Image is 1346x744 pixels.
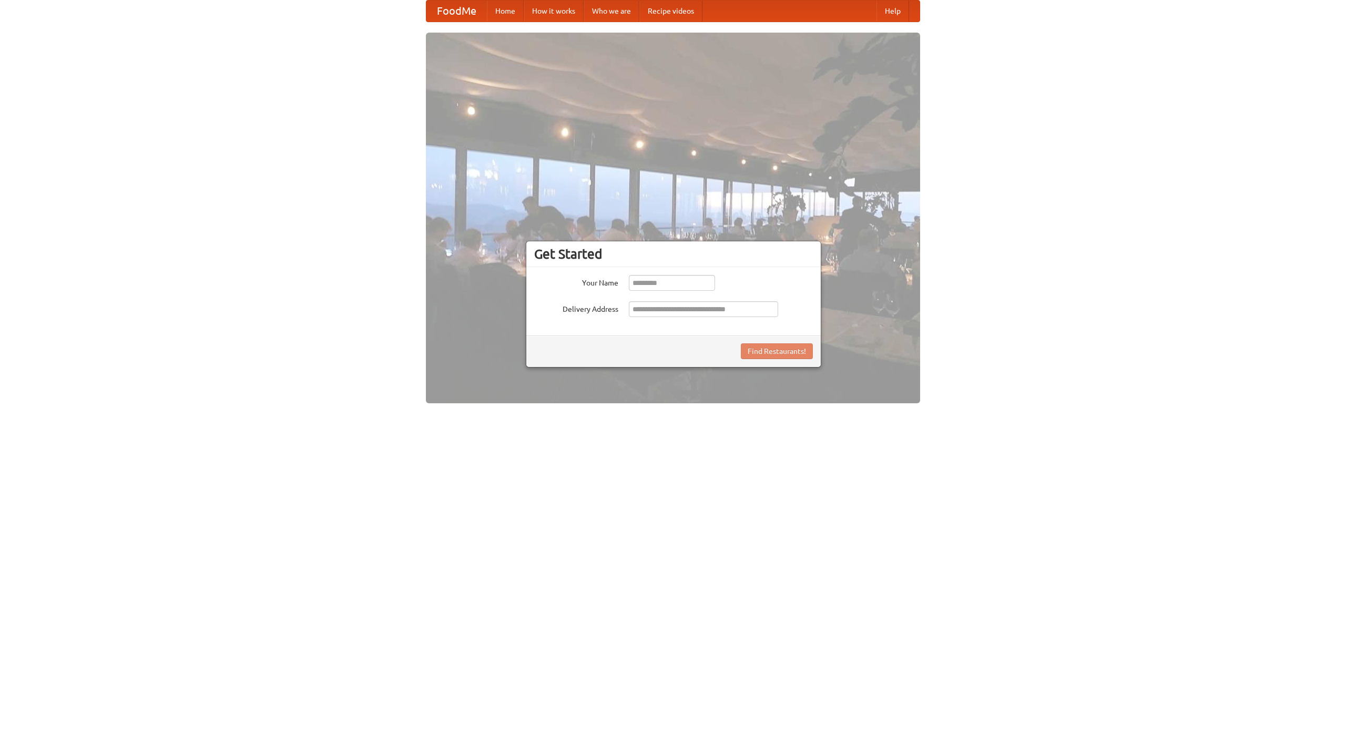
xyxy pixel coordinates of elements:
a: How it works [524,1,584,22]
a: FoodMe [426,1,487,22]
a: Home [487,1,524,22]
label: Your Name [534,275,618,288]
a: Help [876,1,909,22]
h3: Get Started [534,246,813,262]
a: Recipe videos [639,1,702,22]
button: Find Restaurants! [741,343,813,359]
label: Delivery Address [534,301,618,314]
a: Who we are [584,1,639,22]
